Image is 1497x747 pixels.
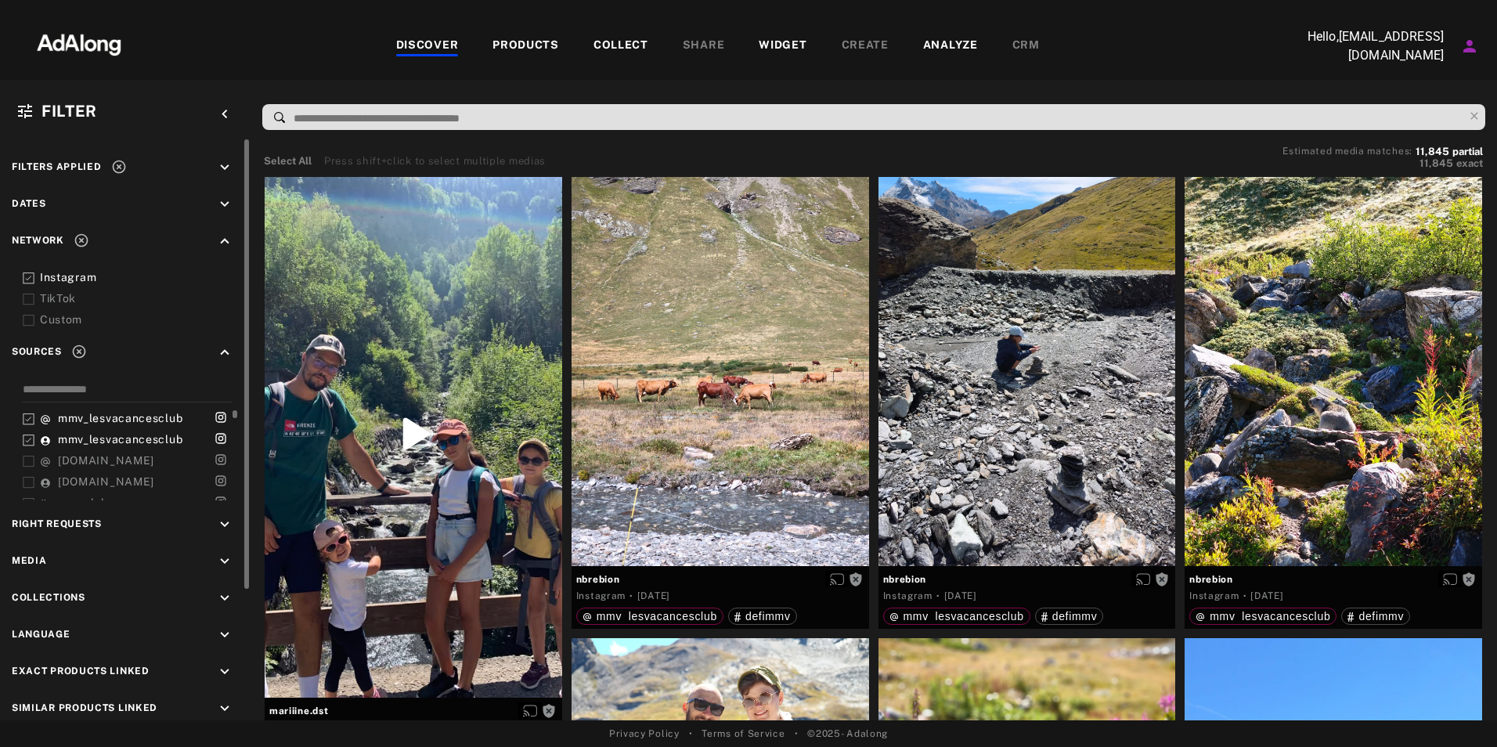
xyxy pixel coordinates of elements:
[264,153,312,169] button: Select All
[1155,573,1169,584] span: Rights not requested
[216,553,233,570] i: keyboard_arrow_down
[216,344,233,361] i: keyboard_arrow_up
[1419,672,1497,747] iframe: Chat Widget
[1438,571,1462,587] button: Enable diffusion on this media
[702,727,785,741] a: Terms of Service
[629,590,633,602] span: ·
[324,153,546,169] div: Press shift+click to select multiple medias
[883,589,932,603] div: Instagram
[12,555,47,566] span: Media
[216,196,233,213] i: keyboard_arrow_down
[745,610,791,622] span: defimmv
[1416,146,1449,157] span: 11,845
[58,475,154,488] span: [DOMAIN_NAME]
[40,312,239,328] div: Custom
[1416,148,1483,156] button: 11,845partial
[12,198,46,209] span: Dates
[734,611,791,622] div: defimmv
[944,590,977,601] time: 2025-08-31T10:38:54.000Z
[10,20,148,67] img: 63233d7d88ed69de3c212112c67096b6.png
[1358,610,1404,622] span: defimmv
[12,518,102,529] span: Right Requests
[41,102,97,121] span: Filter
[795,727,799,741] span: •
[1456,33,1483,60] button: Account settings
[40,269,239,286] div: Instagram
[1052,610,1098,622] span: defimmv
[923,37,978,56] div: ANALYZE
[936,590,940,602] span: ·
[609,727,680,741] a: Privacy Policy
[1287,27,1444,65] p: Hello, [EMAIL_ADDRESS][DOMAIN_NAME]
[542,705,556,716] span: Rights not requested
[1419,157,1453,169] span: 11,845
[518,702,542,719] button: Enable diffusion on this media
[58,412,182,424] span: mmv_lesvacancesclub
[637,590,670,601] time: 2025-08-31T10:38:54.000Z
[807,727,888,741] span: © 2025 - Adalong
[58,496,108,509] span: mmvclub
[216,626,233,644] i: keyboard_arrow_down
[849,573,863,584] span: Rights not requested
[593,37,648,56] div: COLLECT
[1250,590,1283,601] time: 2025-08-31T10:38:54.000Z
[12,702,157,713] span: Similar Products Linked
[216,233,233,250] i: keyboard_arrow_up
[842,37,889,56] div: CREATE
[58,433,182,446] span: mmv_lesvacancesclub
[216,590,233,607] i: keyboard_arrow_down
[216,700,233,717] i: keyboard_arrow_down
[576,572,864,586] span: nbrebion
[1189,572,1477,586] span: nbrebion
[883,572,1171,586] span: nbrebion
[1282,146,1412,157] span: Estimated media matches:
[759,37,806,56] div: WIDGET
[40,290,239,307] div: TikTok
[1012,37,1040,56] div: CRM
[1347,611,1404,622] div: defimmv
[904,610,1024,622] span: mmv_lesvacancesclub
[58,454,154,467] span: [DOMAIN_NAME]
[216,663,233,680] i: keyboard_arrow_down
[12,666,150,677] span: Exact Products Linked
[1189,589,1239,603] div: Instagram
[1196,611,1330,622] div: mmv_lesvacancesclub
[216,106,233,123] i: keyboard_arrow_left
[216,159,233,176] i: keyboard_arrow_down
[1462,573,1476,584] span: Rights not requested
[12,592,85,603] span: Collections
[269,720,319,734] div: Instagram
[1419,672,1497,747] div: Widget de chat
[12,629,70,640] span: Language
[396,37,459,56] div: DISCOVER
[825,571,849,587] button: Enable diffusion on this media
[1282,156,1483,171] button: 11,845exact
[492,37,559,56] div: PRODUCTS
[597,610,717,622] span: mmv_lesvacancesclub
[1041,611,1098,622] div: defimmv
[576,589,626,603] div: Instagram
[1131,571,1155,587] button: Enable diffusion on this media
[12,161,102,172] span: Filters applied
[583,611,717,622] div: mmv_lesvacancesclub
[1243,590,1247,602] span: ·
[12,346,62,357] span: Sources
[1210,610,1330,622] span: mmv_lesvacancesclub
[216,516,233,533] i: keyboard_arrow_down
[689,727,693,741] span: •
[269,704,557,718] span: mariiine.dst
[683,37,725,56] div: SHARE
[12,235,64,246] span: Network
[889,611,1024,622] div: mmv_lesvacancesclub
